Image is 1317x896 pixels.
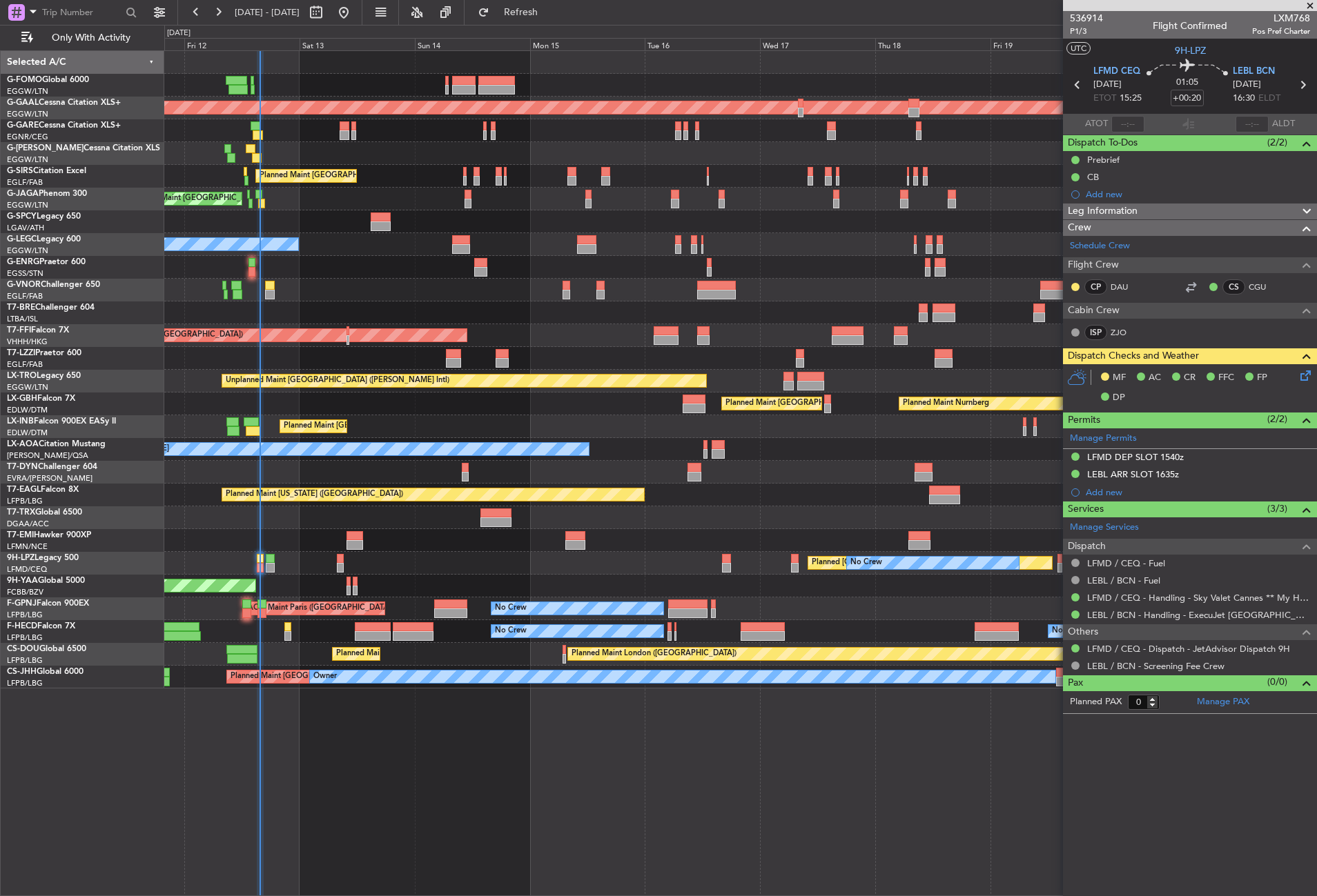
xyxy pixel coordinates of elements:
[7,303,35,312] span: T7-BRE
[7,463,38,471] span: T7-DYN
[7,554,35,562] span: 9H-LPZ
[7,258,86,266] a: G-ENRGPraetor 600
[167,28,191,39] div: [DATE]
[7,554,79,562] a: 9H-LPZLegacy 500
[7,121,121,130] a: G-GARECessna Citation XLS+
[1086,486,1310,498] div: Add new
[7,349,81,357] a: T7-LZZIPraetor 600
[7,622,75,630] a: F-HECDFalcon 7X
[1087,154,1120,166] div: Prebrief
[1087,557,1165,569] a: LFMD / CEQ - Fuel
[1087,609,1310,621] a: LEBL / BCN - Handling - ExecuJet [GEOGRAPHIC_DATA] [PERSON_NAME]/BCN
[1252,26,1310,37] span: Pos Pref Charter
[1257,371,1267,385] span: FP
[7,645,86,653] a: CS-DOUGlobal 6500
[1113,391,1125,405] span: DP
[7,541,48,552] a: LFMN/NCE
[7,395,75,403] a: LX-GBHFalcon 7X
[1175,43,1206,58] span: 9H-LPZ
[1070,432,1137,446] a: Manage Permits
[7,337,48,347] a: VHHH/HKG
[7,508,82,517] a: T7-TRXGlobal 6500
[1068,675,1083,691] span: Pax
[7,440,106,448] a: LX-AOACitation Mustang
[7,599,89,608] a: F-GPNJFalcon 900EX
[7,144,84,152] span: G-[PERSON_NAME]
[492,8,550,17] span: Refresh
[1252,11,1310,26] span: LXM768
[1267,135,1287,150] span: (2/2)
[1197,695,1249,709] a: Manage PAX
[7,417,34,426] span: LX-INB
[903,393,989,414] div: Planned Maint Nurnberg
[7,372,37,380] span: LX-TRO
[7,109,48,119] a: EGGW/LTN
[7,463,97,471] a: T7-DYNChallenger 604
[7,235,37,243] span: G-LEGC
[812,552,1007,573] div: Planned [GEOGRAPHIC_DATA] ([GEOGRAPHIC_DATA])
[7,326,69,335] a: T7-FFIFalcon 7X
[495,598,527,619] div: No Crew
[7,531,91,539] a: T7-EMIHawker 900XP
[1068,220,1091,236] span: Crew
[7,678,43,688] a: LFPB/LBG
[7,281,100,289] a: G-VNORChallenger 650
[7,668,84,676] a: CS-JHHGlobal 6000
[1052,621,1084,641] div: No Crew
[1087,643,1290,655] a: LFMD / CEQ - Dispatch - JetAdvisor Dispatch 9H
[1070,521,1139,535] a: Manage Services
[572,644,736,664] div: Planned Maint London ([GEOGRAPHIC_DATA])
[7,326,31,335] span: T7-FFI
[7,622,37,630] span: F-HECD
[1111,116,1144,132] input: --:--
[645,38,760,50] div: Tue 16
[1093,65,1140,79] span: LFMD CEQ
[7,633,43,643] a: LFPB/LBG
[1222,279,1245,295] div: CS
[1249,281,1280,293] a: CGU
[226,370,449,391] div: Unplanned Maint [GEOGRAPHIC_DATA] ([PERSON_NAME] Intl)
[7,155,48,165] a: EGGW/LTN
[1093,92,1116,106] span: ETOT
[1086,188,1310,200] div: Add new
[7,190,87,198] a: G-JAGAPhenom 300
[7,132,48,142] a: EGNR/CEG
[336,644,554,664] div: Planned Maint [GEOGRAPHIC_DATA] ([GEOGRAPHIC_DATA])
[1120,92,1142,106] span: 15:25
[1070,239,1130,253] a: Schedule Crew
[1070,11,1103,26] span: 536914
[1087,592,1310,604] a: LFMD / CEQ - Handling - Sky Valet Cannes ** My Handling**LFMD / CEQ
[1068,135,1138,151] span: Dispatch To-Dos
[1272,117,1295,131] span: ALDT
[1066,42,1091,54] button: UTC
[1068,501,1104,517] span: Services
[130,188,348,209] div: Planned Maint [GEOGRAPHIC_DATA] ([GEOGRAPHIC_DATA])
[15,27,150,49] button: Only With Activity
[1218,371,1234,385] span: FFC
[7,486,79,494] a: T7-EAGLFalcon 8X
[7,508,35,517] span: T7-TRX
[1068,203,1138,219] span: Leg Information
[300,38,415,50] div: Sat 13
[7,577,85,585] a: 9H-YAAGlobal 5000
[850,552,882,573] div: No Crew
[7,668,37,676] span: CS-JHH
[7,587,43,597] a: FCBB/BZV
[7,177,43,188] a: EGLF/FAB
[7,235,81,243] a: G-LEGCLegacy 600
[1068,257,1119,273] span: Flight Crew
[7,564,47,575] a: LFMD/CEQ
[1084,279,1107,295] div: CP
[313,666,337,687] div: Owner
[7,281,41,289] span: G-VNOR
[1113,371,1126,385] span: MF
[1267,675,1287,689] span: (0/0)
[7,496,43,506] a: LFPB/LBG
[7,190,39,198] span: G-JAGA
[235,6,300,19] span: [DATE] - [DATE]
[7,314,38,324] a: LTBA/ISL
[7,417,116,426] a: LX-INBFalcon 900EX EASy II
[7,349,35,357] span: T7-LZZI
[415,38,530,50] div: Sun 14
[7,303,95,312] a: T7-BREChallenger 604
